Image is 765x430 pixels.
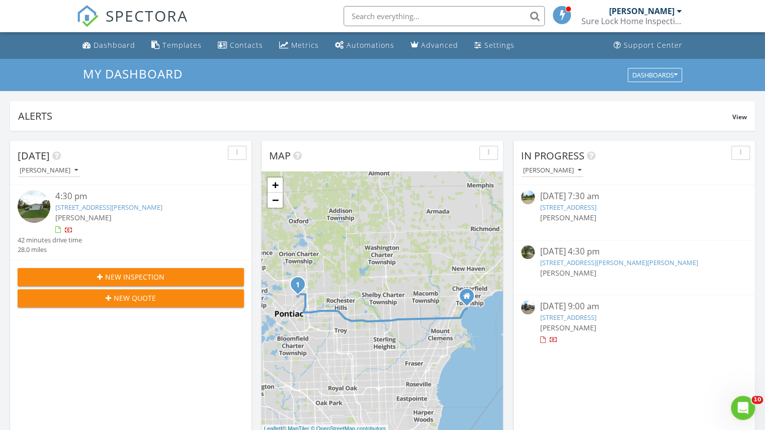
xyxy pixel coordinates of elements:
[521,300,747,345] a: [DATE] 9:00 am [STREET_ADDRESS] [PERSON_NAME]
[521,190,535,204] img: streetview
[83,65,183,82] span: My Dashboard
[78,36,139,55] a: Dashboard
[268,193,283,208] a: Zoom out
[406,36,462,55] a: Advanced
[344,6,545,26] input: Search everything...
[521,164,583,178] button: [PERSON_NAME]
[521,245,747,290] a: [DATE] 4:30 pm [STREET_ADDRESS][PERSON_NAME][PERSON_NAME] [PERSON_NAME]
[484,40,515,50] div: Settings
[523,167,581,174] div: [PERSON_NAME]
[540,245,728,258] div: [DATE] 4:30 pm
[94,40,135,50] div: Dashboard
[610,36,687,55] a: Support Center
[18,190,50,223] img: streetview
[18,245,82,254] div: 28.0 miles
[55,190,225,203] div: 4:30 pm
[540,258,698,267] a: [STREET_ADDRESS][PERSON_NAME][PERSON_NAME]
[581,16,682,26] div: Sure Lock Home Inspections
[628,68,682,82] button: Dashboards
[540,203,596,212] a: [STREET_ADDRESS]
[20,167,78,174] div: [PERSON_NAME]
[105,272,164,282] span: New Inspection
[76,14,188,35] a: SPECTORA
[470,36,519,55] a: Settings
[540,323,596,332] span: [PERSON_NAME]
[521,245,535,259] img: streetview
[76,5,99,27] img: The Best Home Inspection Software - Spectora
[296,282,300,289] i: 1
[540,300,728,313] div: [DATE] 9:00 am
[18,109,732,123] div: Alerts
[18,289,244,307] button: New Quote
[275,36,323,55] a: Metrics
[731,396,755,420] iframe: Intercom live chat
[291,40,319,50] div: Metrics
[18,235,82,245] div: 42 minutes drive time
[147,36,206,55] a: Templates
[467,296,473,302] div: 47569 FORTON ST, Chesterfield MI 48047
[632,71,677,78] div: Dashboards
[106,5,188,26] span: SPECTORA
[521,149,584,162] span: In Progress
[521,190,747,234] a: [DATE] 7:30 am [STREET_ADDRESS] [PERSON_NAME]
[609,6,674,16] div: [PERSON_NAME]
[521,300,535,314] img: streetview
[540,268,596,278] span: [PERSON_NAME]
[540,213,596,222] span: [PERSON_NAME]
[55,203,162,212] a: [STREET_ADDRESS][PERSON_NAME]
[269,149,291,162] span: Map
[18,164,80,178] button: [PERSON_NAME]
[230,40,263,50] div: Contacts
[331,36,398,55] a: Automations (Basic)
[540,190,728,203] div: [DATE] 7:30 am
[268,178,283,193] a: Zoom in
[162,40,202,50] div: Templates
[18,149,50,162] span: [DATE]
[18,190,244,254] a: 4:30 pm [STREET_ADDRESS][PERSON_NAME] [PERSON_NAME] 42 minutes drive time 28.0 miles
[114,293,156,303] span: New Quote
[732,113,747,121] span: View
[214,36,267,55] a: Contacts
[347,40,394,50] div: Automations
[624,40,683,50] div: Support Center
[298,284,304,290] div: 1336 Ridgeway Blvd, Pontiac, MI 48340
[55,213,112,222] span: [PERSON_NAME]
[421,40,458,50] div: Advanced
[540,313,596,322] a: [STREET_ADDRESS]
[18,268,244,286] button: New Inspection
[751,396,763,404] span: 10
